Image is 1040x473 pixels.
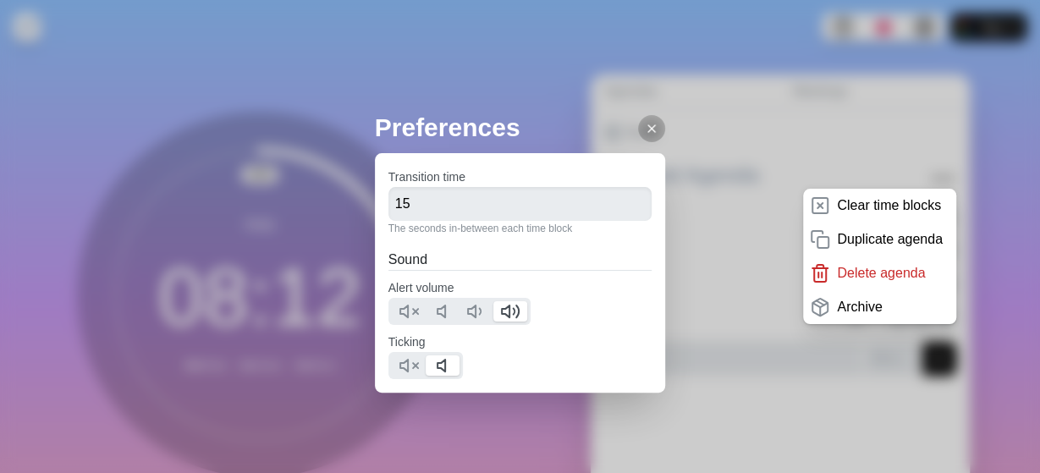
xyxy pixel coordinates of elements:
[837,229,943,250] p: Duplicate agenda
[837,263,925,283] p: Delete agenda
[837,297,882,317] p: Archive
[388,170,465,184] label: Transition time
[388,250,652,270] h2: Sound
[388,281,454,294] label: Alert volume
[837,195,941,216] p: Clear time blocks
[388,221,652,236] p: The seconds in-between each time block
[375,108,666,146] h2: Preferences
[388,335,426,349] label: Ticking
